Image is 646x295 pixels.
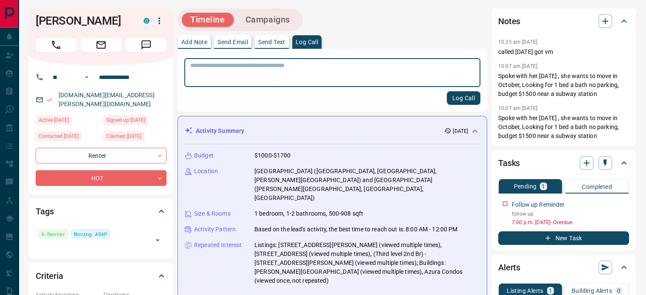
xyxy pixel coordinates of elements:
span: Claimed [DATE] [106,132,141,140]
p: Repeated Interest [194,241,242,250]
div: Criteria [36,266,166,286]
p: [GEOGRAPHIC_DATA] ([GEOGRAPHIC_DATA], [GEOGRAPHIC_DATA], [PERSON_NAME][GEOGRAPHIC_DATA]) and [GEO... [254,167,480,202]
button: Open [82,72,92,82]
p: 1 [542,183,545,189]
div: Thu Sep 04 2025 [103,132,166,143]
p: called [DATE] got vm [498,48,629,56]
svg: Email Verified [47,97,53,103]
span: Signed up [DATE] [106,116,145,124]
p: Activity Summary [196,126,244,135]
div: Notes [498,11,629,31]
button: Open [152,234,164,246]
span: Call [36,38,76,52]
p: Spoke with her [DATE] , she wants to move in October, Looking for 1 bed a bath no parking, budget... [498,72,629,98]
p: Follow up Reminder [512,200,564,209]
span: A-Renter [41,230,65,238]
p: 1 [549,288,552,294]
p: 7:00 p.m. [DATE] - Overdue [512,219,629,226]
p: 10:35 am [DATE] [498,39,537,45]
div: Tags [36,201,166,222]
h2: Criteria [36,269,63,283]
button: Campaigns [237,13,299,27]
p: $1000-$1700 [254,151,291,160]
p: Location [194,167,218,176]
p: 1 bedroom, 1-2 bathrooms, 500-908 sqft [254,209,363,218]
div: Activity Summary[DATE] [185,123,480,139]
div: Thu Sep 04 2025 [36,115,99,127]
p: follow up [512,210,629,218]
span: Email [81,38,121,52]
div: Tasks [498,153,629,173]
p: Listing Alerts [507,288,544,294]
div: Alerts [498,257,629,278]
h2: Tasks [498,156,520,170]
p: 10:07 am [DATE] [498,63,537,69]
h2: Tags [36,205,54,218]
div: Tue Sep 09 2025 [36,132,99,143]
p: Add Note [181,39,207,45]
a: [DOMAIN_NAME][EMAIL_ADDRESS][PERSON_NAME][DOMAIN_NAME] [59,92,155,107]
div: Wed Sep 03 2025 [103,115,166,127]
div: Renter [36,148,166,163]
p: Completed [582,184,612,190]
h2: Notes [498,14,520,28]
p: Size & Rooms [194,209,231,218]
p: Activity Pattern [194,225,236,234]
div: condos.ca [144,18,150,24]
p: Send Email [217,39,248,45]
p: [DATE] [453,127,468,135]
span: Contacted [DATE] [39,132,79,140]
span: Moving ASAP [74,230,107,238]
p: 10:07 am [DATE] [498,105,537,111]
h2: Alerts [498,261,520,274]
p: Pending [513,183,536,189]
p: 0 [617,288,621,294]
button: Log Call [447,91,480,105]
p: Based on the lead's activity, the best time to reach out is: 8:00 AM - 12:00 PM [254,225,457,234]
span: Message [126,38,166,52]
p: Spoke with her [DATE] , she wants to move in October, Looking for 1 bed a bath no parking, budget... [498,114,629,140]
p: Log Call [296,39,318,45]
button: Timeline [182,13,234,27]
p: Listings: [STREET_ADDRESS][PERSON_NAME] (viewed multiple times), [STREET_ADDRESS] (viewed multipl... [254,241,480,285]
p: Building Alerts [572,288,612,294]
p: Send Text [258,39,285,45]
h1: [PERSON_NAME] [36,14,131,28]
button: New Task [498,231,629,245]
div: HOT [36,170,166,186]
p: Budget [194,151,214,160]
span: Active [DATE] [39,116,69,124]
